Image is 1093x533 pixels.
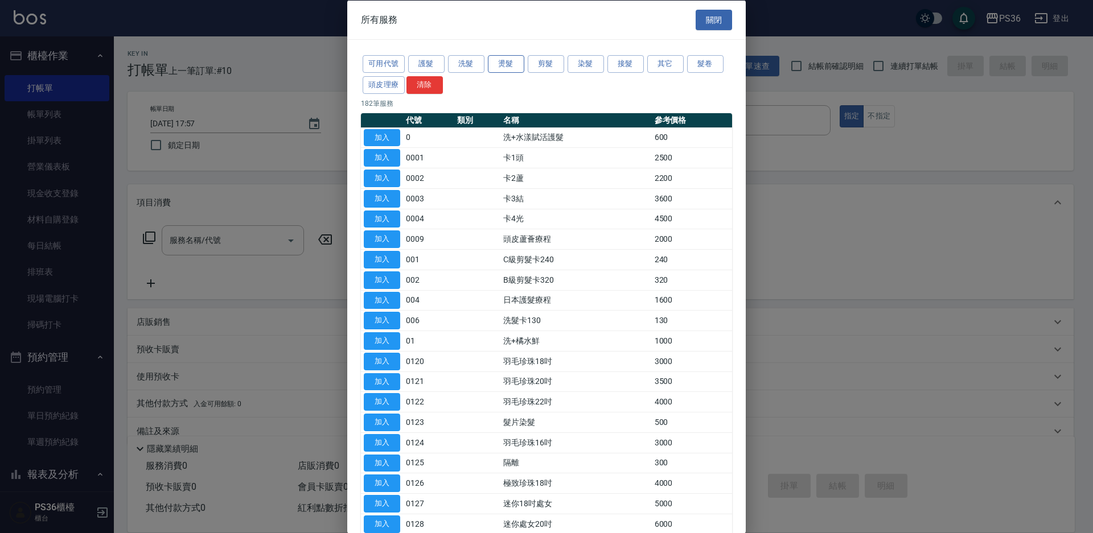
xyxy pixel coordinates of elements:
button: 染髮 [568,55,604,73]
button: 加入 [364,474,400,492]
td: 0004 [403,209,454,229]
button: 加入 [364,312,400,329]
td: 2000 [652,229,732,249]
td: 240 [652,249,732,270]
button: 加入 [364,149,400,167]
td: 0127 [403,493,454,514]
button: 加入 [364,210,400,228]
td: 羽毛珍珠16吋 [500,432,651,453]
th: 參考價格 [652,113,732,127]
button: 關閉 [696,9,732,30]
td: 1600 [652,290,732,311]
td: 卡2蘆 [500,168,651,188]
td: 4000 [652,391,732,412]
td: 130 [652,310,732,330]
button: 加入 [364,129,400,146]
td: C級剪髮卡240 [500,249,651,270]
button: 剪髮 [528,55,564,73]
button: 加入 [364,433,400,451]
td: 日本護髮療程 [500,290,651,311]
td: 頭皮蘆薈療程 [500,229,651,249]
td: 3500 [652,371,732,392]
button: 加入 [364,251,400,268]
td: 1000 [652,330,732,351]
button: 加入 [364,189,400,207]
button: 加入 [364,271,400,288]
button: 加入 [364,515,400,532]
td: 卡1頭 [500,147,651,168]
td: 006 [403,310,454,330]
td: 0003 [403,188,454,209]
button: 加入 [364,454,400,472]
td: 羽毛珍珠20吋 [500,371,651,392]
button: 加入 [364,495,400,513]
button: 加入 [364,352,400,370]
button: 清除 [406,76,443,93]
td: 髮片染髮 [500,412,651,432]
button: 護髮 [408,55,445,73]
td: 3000 [652,432,732,453]
button: 加入 [364,373,400,390]
td: 5000 [652,493,732,514]
td: 迷你18吋處女 [500,493,651,514]
td: 002 [403,270,454,290]
td: 0001 [403,147,454,168]
button: 頭皮理療 [363,76,405,93]
button: 加入 [364,291,400,309]
td: 004 [403,290,454,311]
td: 300 [652,453,732,473]
td: 0123 [403,412,454,432]
td: 3000 [652,351,732,371]
td: 2500 [652,147,732,168]
td: 4000 [652,473,732,493]
td: 0120 [403,351,454,371]
td: 0 [403,127,454,148]
button: 加入 [364,332,400,350]
th: 類別 [454,113,500,127]
button: 加入 [364,393,400,411]
td: 洗+水漾賦活護髮 [500,127,651,148]
td: 隔離 [500,453,651,473]
button: 其它 [647,55,684,73]
th: 代號 [403,113,454,127]
td: 3600 [652,188,732,209]
td: 01 [403,330,454,351]
button: 燙髮 [488,55,524,73]
button: 加入 [364,170,400,187]
td: 極致珍珠18吋 [500,473,651,493]
button: 可用代號 [363,55,405,73]
td: 320 [652,270,732,290]
td: 4500 [652,209,732,229]
td: 0121 [403,371,454,392]
p: 182 筆服務 [361,98,732,108]
td: 0009 [403,229,454,249]
span: 所有服務 [361,14,397,25]
td: 500 [652,412,732,432]
td: 羽毛珍珠22吋 [500,391,651,412]
button: 加入 [364,230,400,248]
th: 名稱 [500,113,651,127]
td: 0124 [403,432,454,453]
td: 0002 [403,168,454,188]
td: 卡4光 [500,209,651,229]
button: 加入 [364,414,400,431]
td: 卡3結 [500,188,651,209]
td: 羽毛珍珠18吋 [500,351,651,371]
td: 0122 [403,391,454,412]
td: 001 [403,249,454,270]
button: 洗髮 [448,55,484,73]
button: 髮卷 [687,55,724,73]
td: 0126 [403,473,454,493]
button: 接髮 [607,55,644,73]
td: B級剪髮卡320 [500,270,651,290]
td: 洗髮卡130 [500,310,651,330]
td: 洗+橘水鮮 [500,330,651,351]
td: 2200 [652,168,732,188]
td: 0125 [403,453,454,473]
td: 600 [652,127,732,148]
